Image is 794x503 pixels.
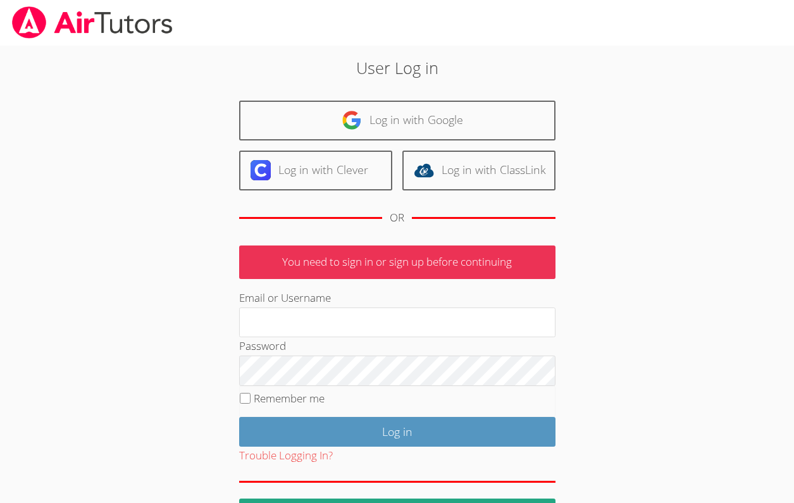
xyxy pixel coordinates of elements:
label: Email or Username [239,290,331,305]
a: Log in with ClassLink [402,151,555,190]
div: OR [390,209,404,227]
img: google-logo-50288ca7cdecda66e5e0955fdab243c47b7ad437acaf1139b6f446037453330a.svg [342,110,362,130]
a: Log in with Clever [239,151,392,190]
input: Log in [239,417,555,447]
p: You need to sign in or sign up before continuing [239,245,555,279]
img: classlink-logo-d6bb404cc1216ec64c9a2012d9dc4662098be43eaf13dc465df04b49fa7ab582.svg [414,160,434,180]
label: Password [239,338,286,353]
button: Trouble Logging In? [239,447,333,465]
img: clever-logo-6eab21bc6e7a338710f1a6ff85c0baf02591cd810cc4098c63d3a4b26e2feb20.svg [251,160,271,180]
img: airtutors_banner-c4298cdbf04f3fff15de1276eac7730deb9818008684d7c2e4769d2f7ddbe033.png [11,6,174,39]
label: Remember me [254,391,325,406]
a: Log in with Google [239,101,555,140]
h2: User Log in [183,56,612,80]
